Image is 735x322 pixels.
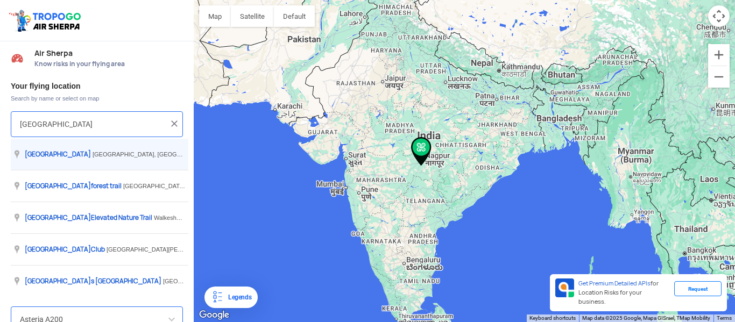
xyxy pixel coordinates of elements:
button: Zoom in [708,44,730,66]
span: Map data ©2025 Google, Mapa GISrael, TMap Mobility [582,315,710,321]
span: Air Sherpa [34,49,183,58]
button: Zoom out [708,66,730,88]
span: Club [25,245,107,254]
img: ic_close.png [169,118,180,129]
button: Show street map [199,5,231,27]
img: Legends [211,291,224,304]
span: forest trail [25,182,123,190]
div: Legends [224,291,251,304]
div: Request [674,281,722,296]
h3: Your flying location [11,82,183,90]
button: Show satellite imagery [231,5,274,27]
img: Risk Scores [11,52,24,65]
span: Search by name or select on map [11,94,183,103]
span: s [GEOGRAPHIC_DATA] [25,277,163,285]
a: Open this area in Google Maps (opens a new window) [196,308,232,322]
span: Elevated Nature Trail [25,213,154,222]
span: [GEOGRAPHIC_DATA], [GEOGRAPHIC_DATA], [GEOGRAPHIC_DATA] [123,183,315,189]
span: [GEOGRAPHIC_DATA] [25,277,91,285]
span: Know risks in your flying area [34,60,183,68]
span: [GEOGRAPHIC_DATA] [25,245,91,254]
span: [GEOGRAPHIC_DATA] [25,150,91,159]
span: [GEOGRAPHIC_DATA] [25,182,91,190]
span: [GEOGRAPHIC_DATA][PERSON_NAME], [GEOGRAPHIC_DATA], [GEOGRAPHIC_DATA], [GEOGRAPHIC_DATA] [163,278,468,284]
a: Terms [717,315,732,321]
span: [GEOGRAPHIC_DATA], [GEOGRAPHIC_DATA] [93,151,219,158]
img: Google [196,308,232,322]
span: [GEOGRAPHIC_DATA][PERSON_NAME], [GEOGRAPHIC_DATA], [GEOGRAPHIC_DATA] [107,246,347,253]
input: Search your flying location [20,118,166,131]
img: ic_tgdronemaps.svg [8,8,84,33]
span: Get Premium Detailed APIs [578,280,651,287]
span: Walkeshwar, [GEOGRAPHIC_DATA], [GEOGRAPHIC_DATA], [GEOGRAPHIC_DATA] [154,214,380,221]
div: for Location Risks for your business. [574,278,674,307]
img: Premium APIs [555,278,574,297]
span: [GEOGRAPHIC_DATA] [25,213,91,222]
button: Map camera controls [708,5,730,27]
button: Keyboard shortcuts [529,314,576,322]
